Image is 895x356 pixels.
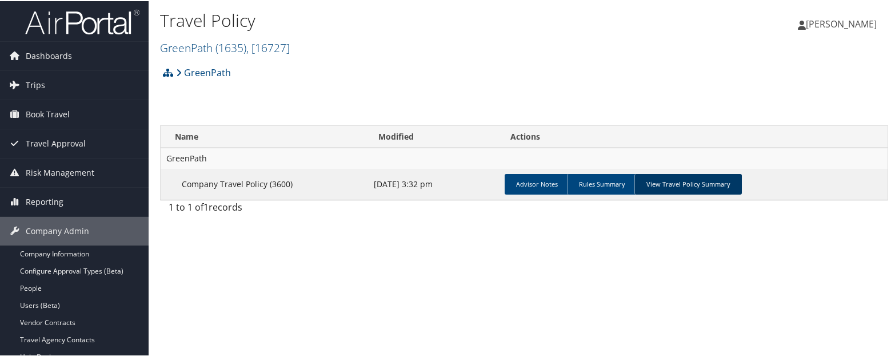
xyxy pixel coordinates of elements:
[161,125,368,147] th: Name: activate to sort column ascending
[176,60,231,83] a: GreenPath
[25,7,139,34] img: airportal-logo.png
[368,168,500,199] td: [DATE] 3:32 pm
[161,147,888,168] td: GreenPath
[160,39,290,54] a: GreenPath
[160,7,645,31] h1: Travel Policy
[26,187,63,215] span: Reporting
[500,125,888,147] th: Actions
[368,125,500,147] th: Modified: activate to sort column ascending
[169,199,334,219] div: 1 to 1 of records
[26,216,89,244] span: Company Admin
[26,157,94,186] span: Risk Management
[26,70,45,98] span: Trips
[26,41,72,69] span: Dashboards
[567,173,637,193] a: Rules Summary
[634,173,742,193] a: View Travel Policy Summary
[215,39,246,54] span: ( 1635 )
[798,6,888,40] a: [PERSON_NAME]
[26,128,86,157] span: Travel Approval
[505,173,569,193] a: Advisor Notes
[203,200,209,212] span: 1
[26,99,70,128] span: Book Travel
[806,17,877,29] span: [PERSON_NAME]
[246,39,290,54] span: , [ 16727 ]
[161,168,368,199] td: Company Travel Policy (3600)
